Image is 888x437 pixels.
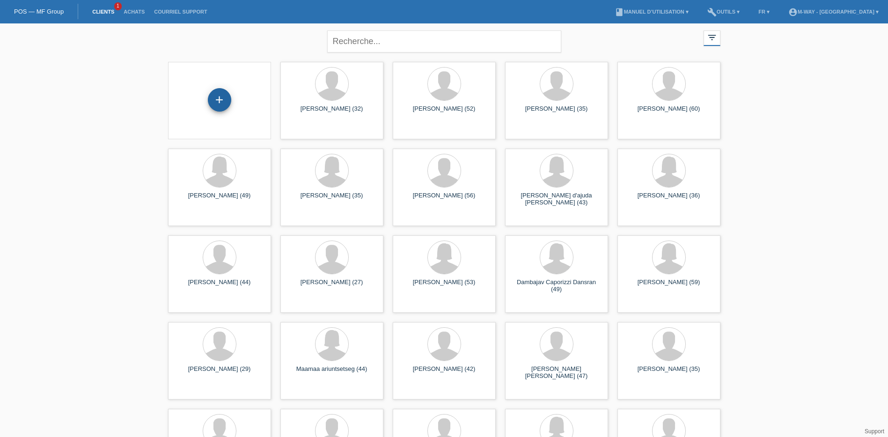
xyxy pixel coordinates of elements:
i: book [615,8,624,17]
div: [PERSON_NAME] (49) [176,192,264,207]
i: filter_list [707,32,717,43]
div: [PERSON_NAME] (32) [288,105,376,120]
div: [PERSON_NAME] (52) [400,105,488,120]
span: 1 [114,2,122,10]
div: [PERSON_NAME] d'ajuda [PERSON_NAME] (43) [513,192,601,207]
div: [PERSON_NAME] (35) [288,192,376,207]
div: Dambajav Caporizzi Dansran (49) [513,279,601,294]
i: build [707,8,717,17]
a: bookManuel d’utilisation ▾ [610,9,693,15]
div: [PERSON_NAME] (42) [400,365,488,380]
div: [PERSON_NAME] (35) [513,105,601,120]
a: Support [865,428,884,435]
a: Clients [88,9,119,15]
a: buildOutils ▾ [703,9,744,15]
div: [PERSON_NAME] (35) [625,365,713,380]
a: FR ▾ [754,9,774,15]
div: Enregistrer le client [208,92,231,108]
a: POS — MF Group [14,8,64,15]
div: [PERSON_NAME] (36) [625,192,713,207]
div: [PERSON_NAME] [PERSON_NAME] (47) [513,365,601,380]
div: [PERSON_NAME] (44) [176,279,264,294]
a: Achats [119,9,149,15]
div: [PERSON_NAME] (27) [288,279,376,294]
div: [PERSON_NAME] (56) [400,192,488,207]
input: Recherche... [327,30,561,53]
div: [PERSON_NAME] (29) [176,365,264,380]
div: [PERSON_NAME] (59) [625,279,713,294]
a: account_circlem-way - [GEOGRAPHIC_DATA] ▾ [784,9,883,15]
i: account_circle [788,8,798,17]
div: [PERSON_NAME] (53) [400,279,488,294]
a: Courriel Support [149,9,212,15]
div: Maamaa ariuntsetseg (44) [288,365,376,380]
div: [PERSON_NAME] (60) [625,105,713,120]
